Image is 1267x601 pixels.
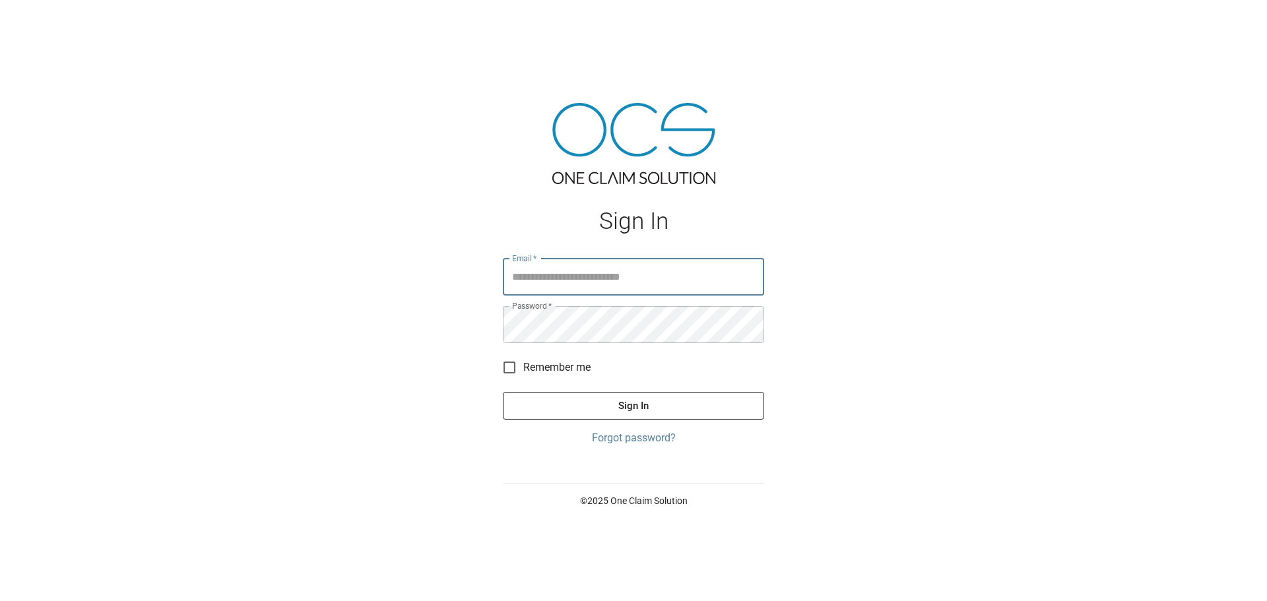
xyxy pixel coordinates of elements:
span: Remember me [523,360,591,375]
h1: Sign In [503,208,764,235]
img: ocs-logo-tra.png [552,103,715,184]
button: Sign In [503,392,764,420]
img: ocs-logo-white-transparent.png [16,8,69,34]
a: Forgot password? [503,430,764,446]
label: Email [512,253,537,264]
p: © 2025 One Claim Solution [503,494,764,507]
label: Password [512,300,552,311]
